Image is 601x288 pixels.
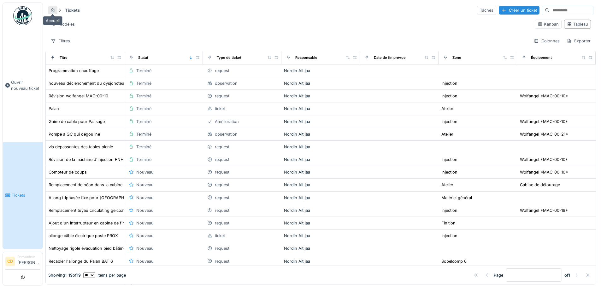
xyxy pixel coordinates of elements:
[136,182,154,188] div: Nouveau
[441,207,457,213] div: Injection
[499,6,539,15] div: Créer un ticket
[564,36,593,46] div: Exporter
[215,220,229,226] div: request
[5,254,40,270] a: CD Demandeur[PERSON_NAME]
[441,195,472,201] div: Matériel général
[43,16,62,25] div: Accueil
[136,106,151,112] div: Terminé
[83,272,126,278] div: items per page
[567,21,588,27] div: Tableau
[441,220,456,226] div: Finition
[49,156,126,162] div: Révision de la machine d'injection FNH6
[136,245,154,251] div: Nouveau
[531,36,563,46] div: Colonnes
[215,258,229,264] div: request
[284,106,357,112] div: Nordin Ait jaa
[441,119,457,125] div: Injection
[284,233,357,239] div: Nordin Ait jaa
[441,233,457,239] div: Injection
[374,55,406,60] div: Date de fin prévue
[49,80,158,86] div: nouveau déclenchement du dysjoncteur du Kuka [DATE]
[136,233,154,239] div: Nouveau
[49,119,105,125] div: Gaine de cable pour Passage
[215,80,238,86] div: observation
[215,182,229,188] div: request
[452,55,461,60] div: Zone
[215,93,229,99] div: request
[520,156,568,162] div: Wolfangel *MAC-00-10*
[49,258,113,264] div: Recabler l'allonge du Palan BAT 6
[49,195,142,201] div: Allong triphasée fixe pour [GEOGRAPHIC_DATA]
[60,55,68,60] div: Titre
[136,68,151,74] div: Terminé
[136,258,154,264] div: Nouveau
[136,93,151,99] div: Terminé
[284,119,357,125] div: Nordin Ait jaa
[215,207,229,213] div: request
[13,6,32,25] img: Badge_color-CXgf-gQk.svg
[136,195,154,201] div: Nouveau
[284,220,357,226] div: Nordin Ait jaa
[215,119,239,125] div: Amélioration
[49,233,118,239] div: allonge câble électrique poste PROX
[3,142,43,249] a: Tickets
[284,68,357,74] div: Nordin Ait jaa
[284,245,357,251] div: Nordin Ait jaa
[284,195,357,201] div: Nordin Ait jaa
[215,68,229,74] div: request
[48,20,78,29] div: Modèles
[284,258,357,264] div: Nordin Ait jaa
[284,156,357,162] div: Nordin Ait jaa
[215,156,229,162] div: request
[441,258,467,264] div: Sobelcomp 6
[531,55,552,60] div: Équipement
[136,156,151,162] div: Terminé
[17,254,40,259] div: Demandeur
[284,144,357,150] div: Nordin Ait jaa
[520,93,568,99] div: Wolfangel *MAC-00-10*
[441,80,457,86] div: Injection
[520,131,568,137] div: Wolfangel *MAC-00-21*
[564,272,570,278] strong: of 1
[49,182,155,188] div: Remplacement de néon dans la cabine détourage BAT6
[3,29,43,142] a: Ouvrir nouveau ticket
[441,93,457,99] div: Injection
[215,131,238,137] div: observation
[215,195,229,201] div: request
[215,169,229,175] div: request
[538,21,559,27] div: Kanban
[49,68,99,74] div: Programmation chauffage
[520,182,560,188] div: Cabine de détourage
[49,144,113,150] div: vis dépassantes des tables picnic
[136,207,154,213] div: Nouveau
[494,272,503,278] div: Page
[48,36,73,46] div: Filtres
[520,207,568,213] div: Wolfangel *MAC-00-18*
[138,55,148,60] div: Statut
[49,106,59,112] div: Palan
[12,192,40,198] span: Tickets
[49,245,135,251] div: Nettoyage rigole évacuation pied bâtiment 13
[441,182,453,188] div: Atelier
[477,6,496,15] div: Tâches
[11,79,40,91] span: Ouvrir nouveau ticket
[520,119,568,125] div: Wolfangel *MAC-00-10*
[136,131,151,137] div: Terminé
[284,169,357,175] div: Nordin Ait jaa
[5,257,15,266] li: CD
[17,254,40,268] li: [PERSON_NAME]
[520,169,568,175] div: Wolfangel *MAC-00-10*
[215,106,225,112] div: ticket
[441,131,453,137] div: Atelier
[49,169,87,175] div: Compteur de coups
[136,144,151,150] div: Terminé
[215,245,229,251] div: request
[441,106,453,112] div: Atelier
[284,93,357,99] div: Nordin Ait jaa
[49,220,133,226] div: Ajout d'un interrupteur en cabine de finition
[441,156,457,162] div: Injection
[215,144,229,150] div: request
[136,220,154,226] div: Nouveau
[215,233,225,239] div: ticket
[284,80,357,86] div: Nordin Ait jaa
